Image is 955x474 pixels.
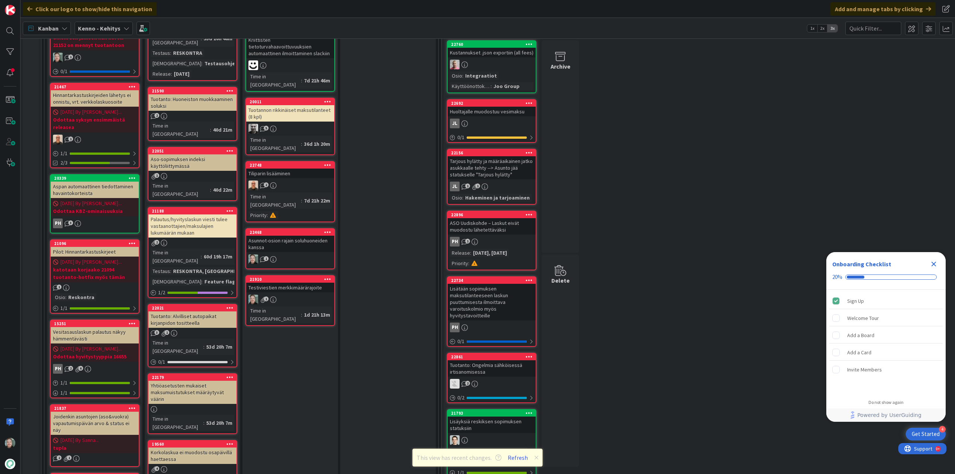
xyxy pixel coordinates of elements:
[152,208,237,214] div: 21188
[301,76,302,85] span: :
[448,211,536,235] div: 22896ASO Uudiskohde – Laskut eivät muodostu lähetettäväksi
[826,290,946,395] div: Checklist items
[245,28,335,92] a: Kriittisten tietoturvahaavoittuvuuksien automaattinen ilmoittaminen slackiinMHTime in [GEOGRAPHIC...
[829,310,943,326] div: Welcome Tour is incomplete.
[845,22,901,35] input: Quick Filter...
[60,389,68,397] span: 1 / 1
[250,230,334,235] div: 22468
[248,136,301,152] div: Time in [GEOGRAPHIC_DATA]
[246,98,334,105] div: 20011
[148,381,237,404] div: Yhtiöasetusten mukaiset maksumuistutukset määräytyvät väärin
[451,212,536,217] div: 22896
[245,98,335,155] a: 20011Tuotannon rikkinäiset maksutilanteet (8 kpl)JHTime in [GEOGRAPHIC_DATA]:36d 1h 20m
[448,360,536,377] div: Tuotanto: Ongelmia sähköisessä irtisanomisessa
[68,136,73,141] span: 1
[451,150,536,156] div: 22156
[250,163,334,168] div: 22748
[51,175,139,182] div: 20339
[152,375,237,380] div: 22179
[448,277,536,284] div: 22734
[448,218,536,235] div: ASO Uudiskohde – Laskut eivät muodostu lähetettäväksi
[148,94,237,111] div: Tuotanto: Huoneiston muokkaaminen soluksi
[51,90,139,107] div: Hinnantarkastuskirjeiden lähetys ei onnistu, vrt. verkkolaskuosoite
[201,277,203,286] span: :
[462,447,463,455] span: :
[148,305,237,328] div: 22021Tuotanto: Alvilliset autopaikat kirjanpidon tositteella
[148,154,237,171] div: Aso-sopimuksen indeksi käyttöliittymässä
[151,415,203,431] div: Time in [GEOGRAPHIC_DATA]
[248,211,267,219] div: Priority
[847,331,874,340] div: Add a Board
[51,67,139,76] div: 0/1
[448,41,536,48] div: 22760
[148,207,237,298] a: 21188Palautus/hyvityslaskun viesti tulee vastaanottajien/maksulajien lukumäärän mukaanTime in [GE...
[457,338,464,345] span: 0 / 1
[465,183,470,188] span: 1
[450,323,460,332] div: PH
[448,284,536,320] div: Lisätään sopimuksen maksutilanteeseen laskun puuttumisesta ilmoittava varoituskolmio myös hyvitys...
[450,447,462,455] div: Osio
[201,34,202,43] span: :
[148,214,237,238] div: Palautus/hyvityslaskun viesti tulee vastaanottajien/maksulajien lukumäärän mukaan
[448,133,536,142] div: 0/1
[54,176,139,181] div: 20339
[448,119,536,128] div: JL
[447,99,536,143] a: 22692Huoltajalle muodostuu vesimaksuJL0/1
[53,353,137,360] b: Odottaa hyvitystyyppia 16655
[51,84,139,90] div: 21467
[447,40,536,93] a: 22760Kustannukset .json exportiin (all fees)HJOsio:IntegraatiotKäyttöönottokriittisyys:Joo Group
[450,237,460,247] div: PH
[248,295,258,304] img: VP
[51,412,139,435] div: Joidenkin asuntojen (aso&vuokra) vapautumispäivän arvo & status ei näy
[450,60,460,69] img: HJ
[832,260,891,269] div: Onboarding Checklist
[857,411,921,420] span: Powered by UserGuiding
[457,394,464,402] span: 0 / 2
[148,448,237,464] div: Korkolaskua ei muodostu osapäivillä haettaessa
[451,278,536,283] div: 22734
[51,240,139,247] div: 21096
[301,311,302,319] span: :
[246,28,334,58] div: Kriittisten tietoturvahaavoittuvuuksien automaattinen ilmoittaminen slackiin
[51,149,139,158] div: 1/1
[65,293,66,301] span: :
[264,182,269,187] span: 2
[203,419,204,427] span: :
[301,197,302,205] span: :
[448,41,536,57] div: 22760Kustannukset .json exportiin (all fees)
[148,148,237,171] div: 22051Aso-sopimuksen indeksi käyttöliittymässä
[448,48,536,57] div: Kustannukset .json exportiin (all fees)
[245,228,335,269] a: 22468Asunnot-osion rajain soluhuoneiden kanssaVP
[148,311,237,328] div: Tuotanto: Alvilliset autopaikat kirjanpidon tositteella
[248,181,258,190] img: MK
[60,68,68,75] span: 0 / 1
[53,135,63,144] img: MK
[151,122,210,138] div: Time in [GEOGRAPHIC_DATA]
[246,254,334,264] div: VP
[60,304,68,312] span: 1 / 1
[152,305,237,311] div: 22021
[468,259,469,267] span: :
[38,24,59,33] span: Kanban
[245,275,335,326] a: 21910Testiviestien merkkimäärärajoiteVPTime in [GEOGRAPHIC_DATA]:1d 21h 13m
[203,277,237,286] div: Feature flag
[60,436,99,444] span: [DATE] By Sanna...
[448,354,536,377] div: 22861Tuotanto: Ongelmia sähköisessä irtisanomisessa
[148,441,237,464] div: 19560Korkolaskua ei muodostu osapäivillä haettaessa
[204,343,234,351] div: 53d 20h 7m
[54,406,139,411] div: 21837
[211,186,234,194] div: 40d 22m
[148,373,237,434] a: 22179Yhtiöasetusten mukaiset maksumuistutukset määräytyvät väärinTime in [GEOGRAPHIC_DATA]:53d 20...
[448,417,536,433] div: Lisäyksiä reskiksen sopimuksen statuksiin
[51,135,139,144] div: MK
[248,307,301,323] div: Time in [GEOGRAPHIC_DATA]
[847,296,864,305] div: Sign Up
[301,140,302,148] span: :
[51,175,139,198] div: 20339Aspan automaattinen tiedottaminen havaintokorteista
[60,150,68,157] span: 1 / 1
[302,76,332,85] div: 7d 21h 46m
[829,293,943,309] div: Sign Up is complete.
[463,72,499,80] div: Integraatiot
[210,186,211,194] span: :
[154,113,159,118] span: 2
